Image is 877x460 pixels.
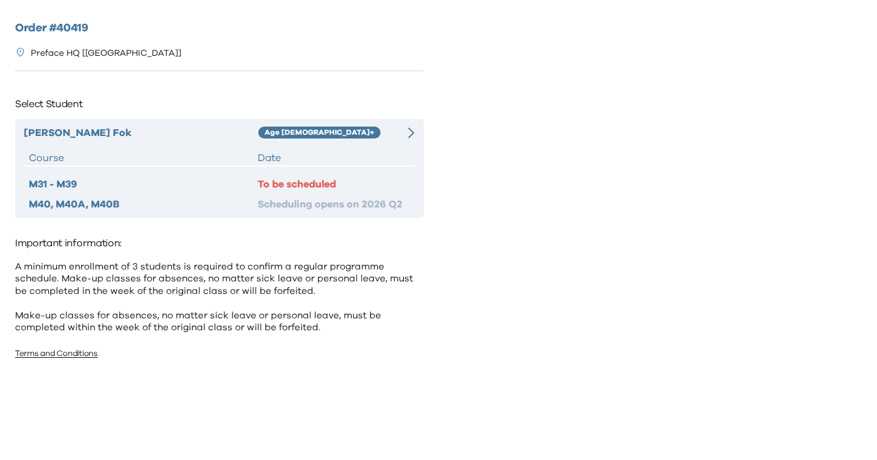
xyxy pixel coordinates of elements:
[15,94,424,114] p: Select Student
[258,197,410,212] div: Scheduling opens on 2026 Q2
[15,233,424,253] p: Important information:
[29,150,258,165] div: Course
[15,20,424,37] h2: Order # 40419
[24,125,258,140] div: [PERSON_NAME] Fok
[258,127,381,139] div: Age [DEMOGRAPHIC_DATA]+
[258,150,410,165] div: Date
[29,177,258,192] div: M31 - M39
[258,177,410,192] div: To be scheduled
[15,350,98,358] a: Terms and Conditions
[29,197,258,212] div: M40, M40A, M40B
[31,47,181,60] p: Preface HQ [[GEOGRAPHIC_DATA]]
[15,261,424,334] p: A minimum enrollment of 3 students is required to confirm a regular programme schedule. Make-up c...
